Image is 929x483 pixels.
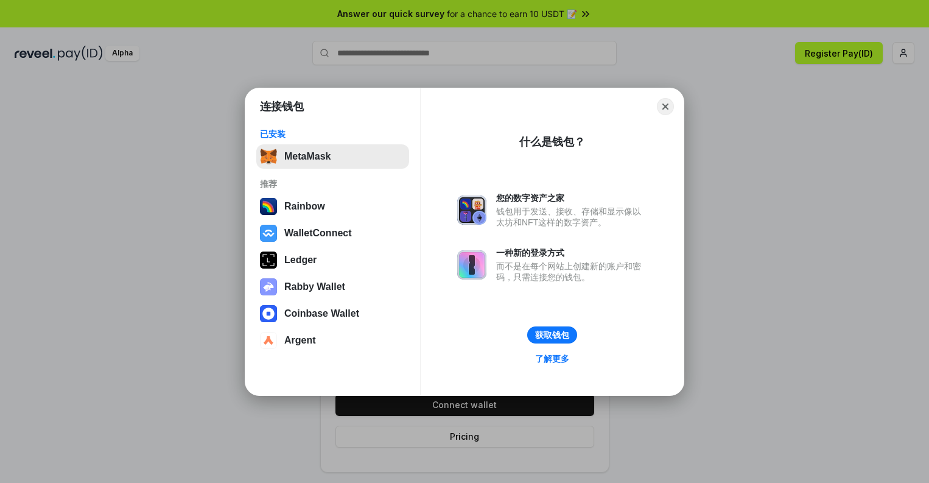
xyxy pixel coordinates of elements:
div: MetaMask [284,151,331,162]
button: 获取钱包 [527,326,577,344]
img: svg+xml,%3Csvg%20fill%3D%22none%22%20height%3D%2233%22%20viewBox%3D%220%200%2035%2033%22%20width%... [260,148,277,165]
div: 已安装 [260,129,405,139]
a: 了解更多 [528,351,577,367]
img: svg+xml,%3Csvg%20width%3D%22120%22%20height%3D%22120%22%20viewBox%3D%220%200%20120%20120%22%20fil... [260,198,277,215]
button: Rainbow [256,194,409,219]
button: Coinbase Wallet [256,301,409,326]
img: svg+xml,%3Csvg%20xmlns%3D%22http%3A%2F%2Fwww.w3.org%2F2000%2Fsvg%22%20fill%3D%22none%22%20viewBox... [457,250,486,280]
img: svg+xml,%3Csvg%20xmlns%3D%22http%3A%2F%2Fwww.w3.org%2F2000%2Fsvg%22%20fill%3D%22none%22%20viewBox... [260,278,277,295]
img: svg+xml,%3Csvg%20xmlns%3D%22http%3A%2F%2Fwww.w3.org%2F2000%2Fsvg%22%20fill%3D%22none%22%20viewBox... [457,196,486,225]
h1: 连接钱包 [260,99,304,114]
button: Argent [256,328,409,353]
img: svg+xml,%3Csvg%20width%3D%2228%22%20height%3D%2228%22%20viewBox%3D%220%200%2028%2028%22%20fill%3D... [260,332,277,349]
button: Rabby Wallet [256,275,409,299]
button: WalletConnect [256,221,409,245]
div: 而不是在每个网站上创建新的账户和密码，只需连接您的钱包。 [496,261,647,283]
img: svg+xml,%3Csvg%20width%3D%2228%22%20height%3D%2228%22%20viewBox%3D%220%200%2028%2028%22%20fill%3D... [260,225,277,242]
img: svg+xml,%3Csvg%20width%3D%2228%22%20height%3D%2228%22%20viewBox%3D%220%200%2028%2028%22%20fill%3D... [260,305,277,322]
div: WalletConnect [284,228,352,239]
button: Close [657,98,674,115]
div: 推荐 [260,178,405,189]
div: Ledger [284,255,317,266]
button: MetaMask [256,144,409,169]
div: 了解更多 [535,353,569,364]
div: 获取钱包 [535,330,569,340]
div: Rabby Wallet [284,281,345,292]
div: 什么是钱包？ [519,135,585,149]
button: Ledger [256,248,409,272]
div: 您的数字资产之家 [496,192,647,203]
div: Coinbase Wallet [284,308,359,319]
div: 钱包用于发送、接收、存储和显示像以太坊和NFT这样的数字资产。 [496,206,647,228]
div: Rainbow [284,201,325,212]
div: 一种新的登录方式 [496,247,647,258]
img: svg+xml,%3Csvg%20xmlns%3D%22http%3A%2F%2Fwww.w3.org%2F2000%2Fsvg%22%20width%3D%2228%22%20height%3... [260,252,277,269]
div: Argent [284,335,316,346]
